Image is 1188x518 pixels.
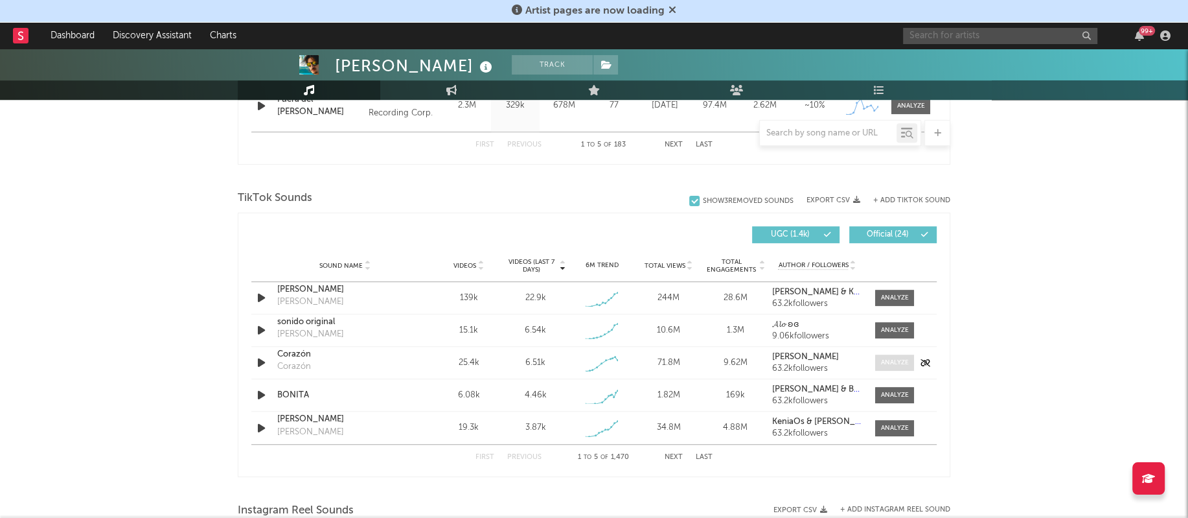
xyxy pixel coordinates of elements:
span: of [600,454,608,460]
div: 4.88M [705,421,766,434]
div: 6M Trend [572,261,632,270]
div: 2.62M [743,99,786,112]
div: 1.3M [705,324,766,337]
div: 63.2k followers [772,300,862,309]
span: TikTok Sounds [238,191,312,206]
div: 4.46k [524,389,546,402]
button: Export CSV [773,506,827,514]
span: Sound Name [319,262,363,270]
strong: [PERSON_NAME] [772,353,839,361]
div: 1 5 1,470 [567,450,639,465]
div: 2.3M [446,99,488,112]
div: 329k [494,99,536,112]
div: 22.9k [525,292,545,305]
div: 9.06k followers [772,332,862,341]
button: + Add TikTok Sound [860,197,950,204]
div: ~ 10 % [793,99,836,112]
div: 244M [639,292,699,305]
button: UGC(1.4k) [752,226,840,243]
a: BONITA [277,389,413,402]
span: Videos [453,262,476,270]
div: 25.4k [439,357,499,370]
a: [PERSON_NAME] [277,413,413,426]
div: 139k [439,292,499,305]
div: 99 + [1139,26,1155,36]
button: Previous [507,454,542,461]
input: Search by song name or URL [760,128,897,139]
div: 71.8M [639,357,699,370]
a: [PERSON_NAME] & KeniaOs [772,288,862,297]
span: Videos (last 7 days) [505,258,558,274]
span: Author / Followers [778,261,848,270]
button: Last [696,454,713,461]
span: Total Engagements [705,258,758,274]
button: 99+ [1135,30,1144,41]
div: 6.54k [525,324,546,337]
div: [DATE] [643,99,687,112]
button: + Add TikTok Sound [873,197,950,204]
a: 𝓐𝓵𝓸 ʚɞ [772,320,862,329]
div: 63.2k followers [772,364,862,373]
span: Official ( 24 ) [858,231,917,239]
a: KeniaOs & [PERSON_NAME] [772,418,862,427]
div: 15.1k [439,324,499,337]
div: 9.62M [705,357,766,370]
div: 63.2k followers [772,397,862,406]
a: Discovery Assistant [104,23,201,49]
div: 10.6M [639,324,699,337]
input: Search for artists [903,28,1097,44]
div: [PERSON_NAME] [277,296,344,309]
a: [PERSON_NAME] [772,353,862,362]
div: 3.87k [525,421,545,434]
span: to [584,454,591,460]
div: 28.6M [705,292,766,305]
span: UGC ( 1.4k ) [760,231,820,239]
div: 63.2k followers [772,429,862,438]
strong: 𝓐𝓵𝓸 ʚɞ [772,320,799,329]
button: Track [512,55,593,75]
span: to [587,142,595,148]
div: 169k [705,389,766,402]
div: [PERSON_NAME] [335,55,496,77]
span: Artist pages are now loading [525,6,665,16]
div: 97.4M [693,99,737,112]
div: 77 [591,99,637,112]
div: 1.82M [639,389,699,402]
div: © 2022 Atlantic Recording Corp. [369,90,439,121]
a: [PERSON_NAME] [277,283,413,296]
button: First [475,454,494,461]
span: Total Views [645,262,685,270]
button: Next [665,454,683,461]
a: [PERSON_NAME] & BROKIX [772,385,862,394]
button: Export CSV [806,196,860,204]
div: [PERSON_NAME] [277,328,344,341]
a: Fuera del [PERSON_NAME] [277,93,362,119]
strong: KeniaOs & [PERSON_NAME] [772,418,881,426]
a: Dashboard [41,23,104,49]
div: + Add Instagram Reel Sound [827,506,950,513]
span: of [604,142,611,148]
div: 6.08k [439,389,499,402]
div: Show 3 Removed Sounds [703,197,794,206]
div: Corazón [277,360,311,373]
div: 6.51k [525,357,545,370]
span: Dismiss [668,6,676,16]
a: sonido original [277,316,413,329]
strong: [PERSON_NAME] & KeniaOs [772,288,881,296]
div: 19.3k [439,421,499,434]
a: Corazón [277,348,413,361]
button: Official(24) [849,226,937,243]
strong: [PERSON_NAME] & BROKIX [772,385,879,394]
a: Charts [201,23,246,49]
div: 34.8M [639,421,699,434]
button: + Add Instagram Reel Sound [840,506,950,513]
div: [PERSON_NAME] [277,426,344,439]
div: 678M [543,99,585,112]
